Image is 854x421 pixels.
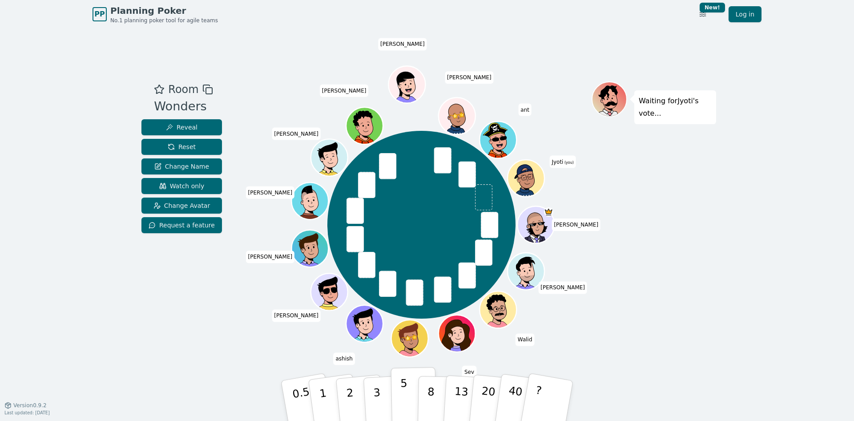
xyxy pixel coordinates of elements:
[141,178,222,194] button: Watch only
[153,201,210,210] span: Change Avatar
[4,402,47,409] button: Version0.9.2
[94,9,105,20] span: PP
[4,410,50,415] span: Last updated: [DATE]
[149,221,215,230] span: Request a feature
[552,219,600,231] span: Click to change your name
[518,104,532,116] span: Click to change your name
[13,402,47,409] span: Version 0.9.2
[154,162,209,171] span: Change Name
[700,3,725,12] div: New!
[695,6,711,22] button: New!
[141,217,222,233] button: Request a feature
[246,251,295,263] span: Click to change your name
[141,119,222,135] button: Reveal
[110,17,218,24] span: No.1 planning poker tool for agile teams
[154,81,165,97] button: Add as favourite
[333,352,354,365] span: Click to change your name
[168,142,196,151] span: Reset
[166,123,197,132] span: Reveal
[445,71,494,84] span: Click to change your name
[110,4,218,17] span: Planning Poker
[272,128,321,140] span: Click to change your name
[544,207,553,217] span: Jay is the host
[462,366,476,378] span: Click to change your name
[154,97,213,116] div: Wonders
[378,38,427,50] span: Click to change your name
[93,4,218,24] a: PPPlanning PokerNo.1 planning poker tool for agile teams
[508,161,543,196] button: Click to change your avatar
[141,158,222,174] button: Change Name
[159,182,205,190] span: Watch only
[320,85,369,97] span: Click to change your name
[549,156,576,168] span: Click to change your name
[141,198,222,214] button: Change Avatar
[516,333,535,346] span: Click to change your name
[246,186,295,199] span: Click to change your name
[538,281,587,294] span: Click to change your name
[141,139,222,155] button: Reset
[168,81,198,97] span: Room
[563,161,574,165] span: (you)
[272,309,321,322] span: Click to change your name
[639,95,712,120] p: Waiting for Jyoti 's vote...
[729,6,761,22] a: Log in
